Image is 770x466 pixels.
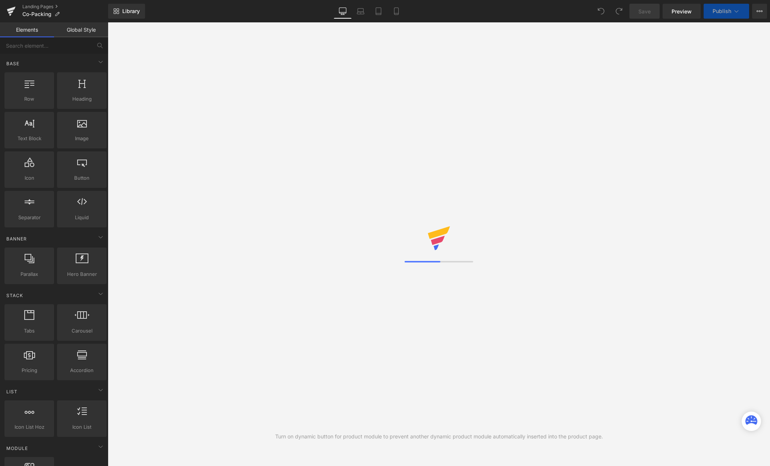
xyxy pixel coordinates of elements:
[6,60,20,67] span: Base
[59,327,104,335] span: Carousel
[663,4,701,19] a: Preview
[7,423,52,431] span: Icon List Hoz
[7,214,52,221] span: Separator
[638,7,651,15] span: Save
[6,235,28,242] span: Banner
[122,8,140,15] span: Library
[7,95,52,103] span: Row
[7,270,52,278] span: Parallax
[275,432,603,441] div: Turn on dynamic button for product module to prevent another dynamic product module automatically...
[7,366,52,374] span: Pricing
[594,4,609,19] button: Undo
[387,4,405,19] a: Mobile
[672,7,692,15] span: Preview
[59,135,104,142] span: Image
[752,4,767,19] button: More
[108,4,145,19] a: New Library
[612,4,626,19] button: Redo
[7,135,52,142] span: Text Block
[59,366,104,374] span: Accordion
[7,174,52,182] span: Icon
[713,8,731,14] span: Publish
[334,4,352,19] a: Desktop
[22,11,51,17] span: Co-Packing
[352,4,370,19] a: Laptop
[7,327,52,335] span: Tabs
[370,4,387,19] a: Tablet
[59,174,104,182] span: Button
[704,4,749,19] button: Publish
[59,270,104,278] span: Hero Banner
[59,95,104,103] span: Heading
[59,214,104,221] span: Liquid
[6,445,29,452] span: Module
[22,4,108,10] a: Landing Pages
[6,388,18,395] span: List
[6,292,24,299] span: Stack
[54,22,108,37] a: Global Style
[59,423,104,431] span: Icon List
